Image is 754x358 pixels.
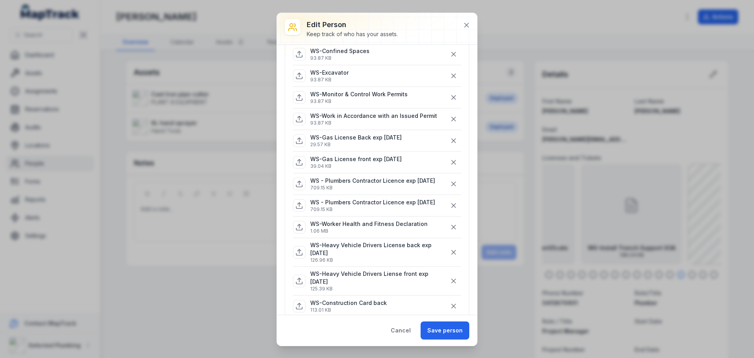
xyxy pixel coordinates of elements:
[310,155,402,163] p: WS-Gas License front exp [DATE]
[421,321,469,340] button: Save person
[310,206,435,213] p: 709.15 KB
[310,307,387,313] p: 113.01 KB
[310,257,446,263] p: 126.96 KB
[310,134,402,141] p: WS-Gas License Back exp [DATE]
[310,98,408,105] p: 93.87 KB
[384,321,417,340] button: Cancel
[310,177,435,185] p: WS - Plumbers Contractor Licence exp [DATE]
[310,286,446,292] p: 125.39 KB
[310,120,437,126] p: 93.87 KB
[310,270,446,286] p: WS-Heavy Vehicle Drivers Liense front exp [DATE]
[310,241,446,257] p: WS-Heavy Vehicle Drivers License back exp [DATE]
[310,220,428,228] p: WS-Worker Health and Fitness Declaration
[310,112,437,120] p: WS-Work in Accordance with an Issued Permit
[310,55,370,61] p: 93.87 KB
[310,228,428,234] p: 1.06 MB
[310,299,387,307] p: WS-Construction Card back
[310,163,402,169] p: 39.04 KB
[307,19,398,30] h3: Edit person
[310,69,349,77] p: WS-Excavator
[310,185,435,191] p: 709.15 KB
[310,90,408,98] p: WS-Monitor & Control Work Permits
[310,198,435,206] p: WS - Plumbers Contractor Licence exp [DATE]
[310,47,370,55] p: WS-Confined Spaces
[307,30,398,38] div: Keep track of who has your assets.
[310,77,349,83] p: 93.87 KB
[310,141,402,148] p: 29.57 KB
